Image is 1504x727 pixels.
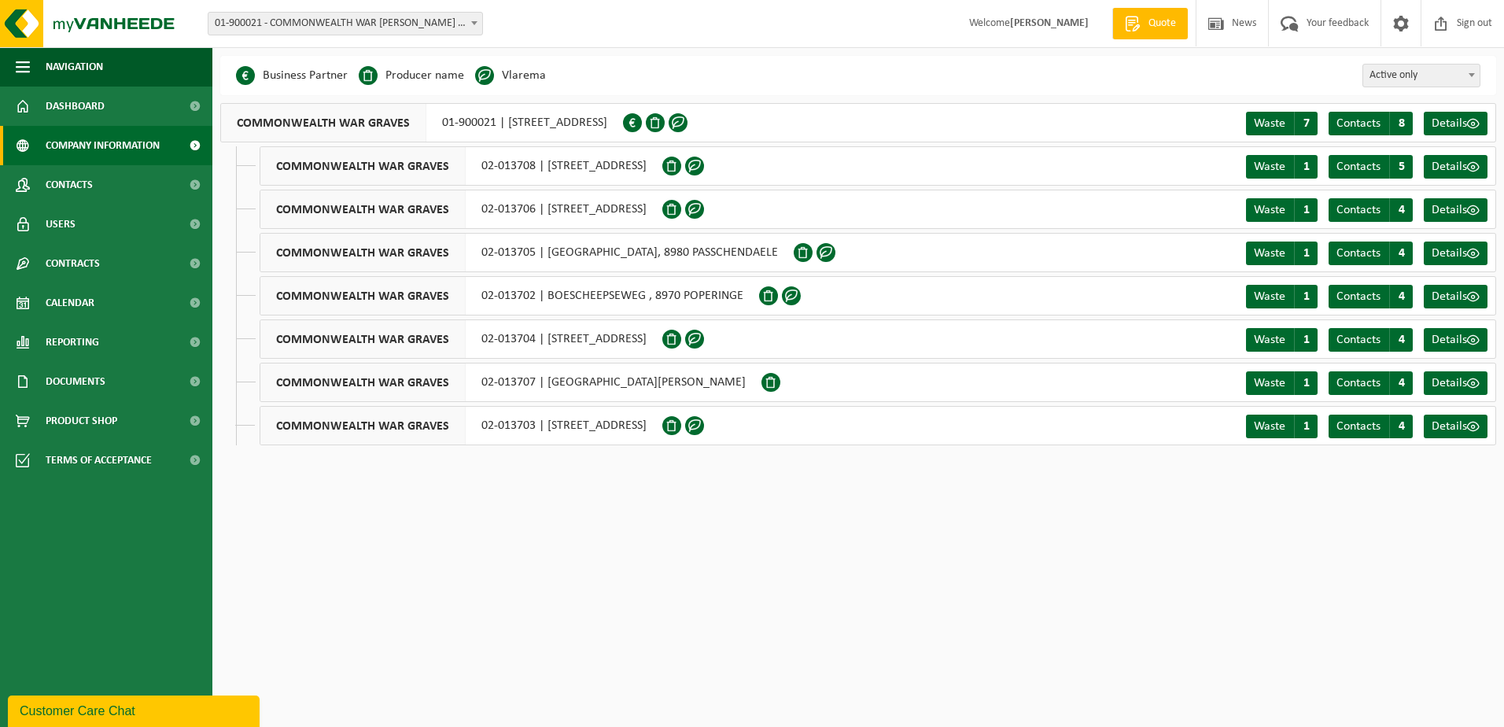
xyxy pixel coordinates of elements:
font: 02-013705 | [GEOGRAPHIC_DATA], 8980 PASSCHENDAELE [481,246,778,259]
span: Contacts [46,165,93,205]
span: Contacts [1336,420,1381,433]
span: Details [1432,290,1467,303]
span: 7 [1294,112,1318,135]
span: Navigation [46,47,103,87]
span: 5 [1389,155,1413,179]
font: 02-013707 | [GEOGRAPHIC_DATA][PERSON_NAME] [481,376,746,389]
span: 4 [1389,242,1413,265]
a: Details [1424,198,1487,222]
span: 1 [1294,285,1318,308]
a: Quote [1112,8,1188,39]
span: 1 [1294,198,1318,222]
span: 01-900021 - COMMONWEALTH WAR GRAVES - IEPER [208,12,483,35]
span: Waste [1254,290,1285,303]
span: Contracts [46,244,100,283]
span: Waste [1254,247,1285,260]
span: Contacts [1336,290,1381,303]
span: COMMONWEALTH WAR GRAVES [260,190,466,228]
a: Waste 1 [1246,155,1318,179]
span: 1 [1294,155,1318,179]
a: Waste 1 [1246,285,1318,308]
a: Details [1424,242,1487,265]
span: COMMONWEALTH WAR GRAVES [260,363,466,401]
span: Contacts [1336,334,1381,346]
span: Reporting [46,323,99,362]
strong: [PERSON_NAME] [1010,17,1089,29]
span: COMMONWEALTH WAR GRAVES [260,320,466,358]
a: Contacts 4 [1329,242,1413,265]
font: 01-900021 | [STREET_ADDRESS] [442,116,607,129]
span: Company information [46,126,160,165]
span: 4 [1389,415,1413,438]
span: Terms of acceptance [46,441,152,480]
font: 02-013708 | [STREET_ADDRESS] [481,160,647,172]
font: 02-013702 | BOESCHEEPSEWEG , 8970 POPERINGE [481,290,743,302]
span: Calendar [46,283,94,323]
span: COMMONWEALTH WAR GRAVES [260,234,466,271]
span: 4 [1389,328,1413,352]
span: Waste [1254,204,1285,216]
a: Details [1424,371,1487,395]
iframe: chat widget [8,692,263,727]
a: Details [1424,112,1487,135]
span: Waste [1254,420,1285,433]
span: Contacts [1336,204,1381,216]
a: Details [1424,415,1487,438]
span: 1 [1294,328,1318,352]
span: Details [1432,117,1467,130]
span: 8 [1389,112,1413,135]
span: Dashboard [46,87,105,126]
font: 02-013704 | [STREET_ADDRESS] [481,333,647,345]
span: 1 [1294,415,1318,438]
span: Quote [1145,16,1180,31]
span: Details [1432,161,1467,173]
a: Waste 1 [1246,371,1318,395]
span: Contacts [1336,247,1381,260]
a: Details [1424,155,1487,179]
span: COMMONWEALTH WAR GRAVES [260,147,466,185]
a: Contacts 4 [1329,285,1413,308]
span: 01-900021 - COMMONWEALTH WAR GRAVES - IEPER [208,13,482,35]
span: Details [1432,334,1467,346]
span: Details [1432,247,1467,260]
font: 02-013703 | [STREET_ADDRESS] [481,419,647,432]
span: Contacts [1336,161,1381,173]
span: Product Shop [46,401,117,441]
span: COMMONWEALTH WAR GRAVES [221,104,426,142]
a: Contacts 4 [1329,198,1413,222]
a: Waste 1 [1246,328,1318,352]
span: Details [1432,204,1467,216]
span: 4 [1389,198,1413,222]
span: Details [1432,377,1467,389]
span: Waste [1254,117,1285,130]
font: Producer name [385,69,464,82]
span: Users [46,205,76,244]
a: Waste 1 [1246,198,1318,222]
a: Details [1424,328,1487,352]
font: Welcome [969,17,1089,29]
a: Contacts 4 [1329,371,1413,395]
span: Contacts [1336,377,1381,389]
a: Waste 1 [1246,415,1318,438]
a: Waste 1 [1246,242,1318,265]
span: Details [1432,420,1467,433]
a: Details [1424,285,1487,308]
a: Contacts 5 [1329,155,1413,179]
a: Waste 7 [1246,112,1318,135]
span: Contacts [1336,117,1381,130]
span: Alleen actief [1362,64,1480,87]
font: Vlarema [502,69,546,82]
span: 1 [1294,242,1318,265]
span: 4 [1389,371,1413,395]
span: COMMONWEALTH WAR GRAVES [260,407,466,445]
a: Contacts 4 [1329,328,1413,352]
font: 02-013706 | [STREET_ADDRESS] [481,203,647,216]
span: 4 [1389,285,1413,308]
a: Contacts 4 [1329,415,1413,438]
span: Alleen actief [1363,65,1480,87]
span: Documents [46,362,105,401]
span: Waste [1254,334,1285,346]
span: COMMONWEALTH WAR GRAVES [260,277,466,315]
span: Waste [1254,377,1285,389]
